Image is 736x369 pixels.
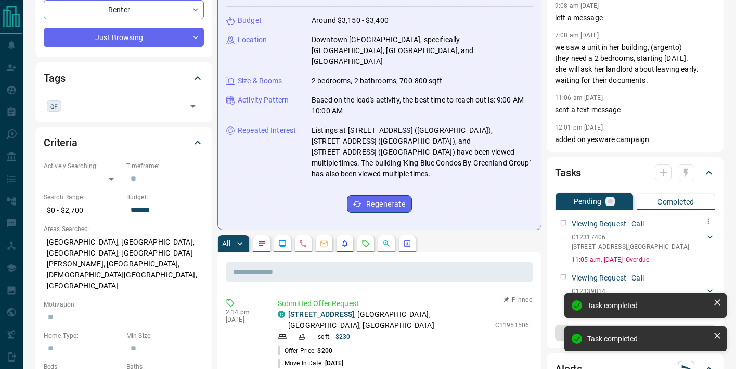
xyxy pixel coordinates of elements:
[503,295,533,304] button: Pinned
[555,42,715,86] p: we saw a unit in her building, (argento) they need a 2 bedrooms, starting [DATE]. she will ask he...
[44,70,65,86] h2: Tags
[238,75,282,86] p: Size & Rooms
[299,239,307,248] svg: Calls
[50,101,58,111] span: GF
[238,34,267,45] p: Location
[555,2,599,9] p: 9:08 am [DATE]
[361,239,370,248] svg: Requests
[44,28,204,47] div: Just Browsing
[278,346,332,355] p: Offer Price:
[238,125,296,136] p: Repeated Interest
[555,124,603,131] p: 12:01 pm [DATE]
[126,193,204,202] p: Budget:
[320,239,328,248] svg: Emails
[278,359,343,368] p: Move In Date:
[572,242,689,251] p: [STREET_ADDRESS] , [GEOGRAPHIC_DATA]
[555,105,715,116] p: sent a text message
[574,198,602,205] p: Pending
[312,34,533,67] p: Downtown [GEOGRAPHIC_DATA], specifically [GEOGRAPHIC_DATA], [GEOGRAPHIC_DATA], and [GEOGRAPHIC_DATA]
[44,234,204,295] p: [GEOGRAPHIC_DATA], [GEOGRAPHIC_DATA], [GEOGRAPHIC_DATA], [GEOGRAPHIC_DATA][PERSON_NAME], [GEOGRAP...
[44,331,121,340] p: Home Type:
[657,198,694,206] p: Completed
[325,360,344,367] span: [DATE]
[288,309,490,331] p: , [GEOGRAPHIC_DATA], [GEOGRAPHIC_DATA], [GEOGRAPHIC_DATA]
[587,335,709,343] div: Task completed
[555,134,715,145] p: added on yesware campaign
[44,300,204,309] p: Motivation:
[186,99,200,113] button: Open
[44,134,78,151] h2: Criteria
[312,15,389,26] p: Around $3,150 - $3,400
[572,287,689,296] p: C12339814
[341,239,349,248] svg: Listing Alerts
[347,195,412,213] button: Regenerate
[226,316,262,323] p: [DATE]
[312,125,533,180] p: Listings at [STREET_ADDRESS] ([GEOGRAPHIC_DATA]), [STREET_ADDRESS] ([GEOGRAPHIC_DATA]), and [STRE...
[222,240,230,247] p: All
[278,311,285,318] div: condos.ca
[555,94,603,101] p: 11:06 am [DATE]
[572,231,715,253] div: C12317406[STREET_ADDRESS],[GEOGRAPHIC_DATA]
[555,32,599,39] p: 7:08 am [DATE]
[290,332,292,341] p: -
[44,224,204,234] p: Areas Searched:
[382,239,391,248] svg: Opportunities
[403,239,411,248] svg: Agent Actions
[495,321,529,330] p: C11951506
[238,95,289,106] p: Activity Pattern
[335,332,350,341] p: $230
[278,298,529,309] p: Submitted Offer Request
[572,255,715,264] p: 11:05 a.m. [DATE] - Overdue
[288,310,354,319] a: [STREET_ADDRESS]
[44,66,204,91] div: Tags
[312,95,533,117] p: Based on the lead's activity, the best time to reach out is: 9:00 AM - 10:00 AM
[278,239,287,248] svg: Lead Browsing Activity
[316,332,329,341] p: - sqft
[44,130,204,155] div: Criteria
[587,301,709,310] div: Task completed
[572,285,715,308] div: C12339814[STREET_ADDRESS],[GEOGRAPHIC_DATA]
[126,161,204,171] p: Timeframe:
[44,193,121,202] p: Search Range:
[317,347,332,354] span: $200
[312,75,442,86] p: 2 bedrooms, 2 bathrooms, 700-800 sqft
[572,219,644,230] p: Viewing Request - Call
[238,15,262,26] p: Budget
[44,161,121,171] p: Actively Searching:
[555,164,581,181] h2: Tasks
[555,160,715,185] div: Tasks
[555,12,715,23] p: left a message
[257,239,266,248] svg: Notes
[226,309,262,316] p: 2:14 pm
[126,331,204,340] p: Min Size:
[572,273,644,284] p: Viewing Request - Call
[308,332,310,341] p: -
[44,202,121,219] p: $0 - $2,700
[572,233,689,242] p: C12317406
